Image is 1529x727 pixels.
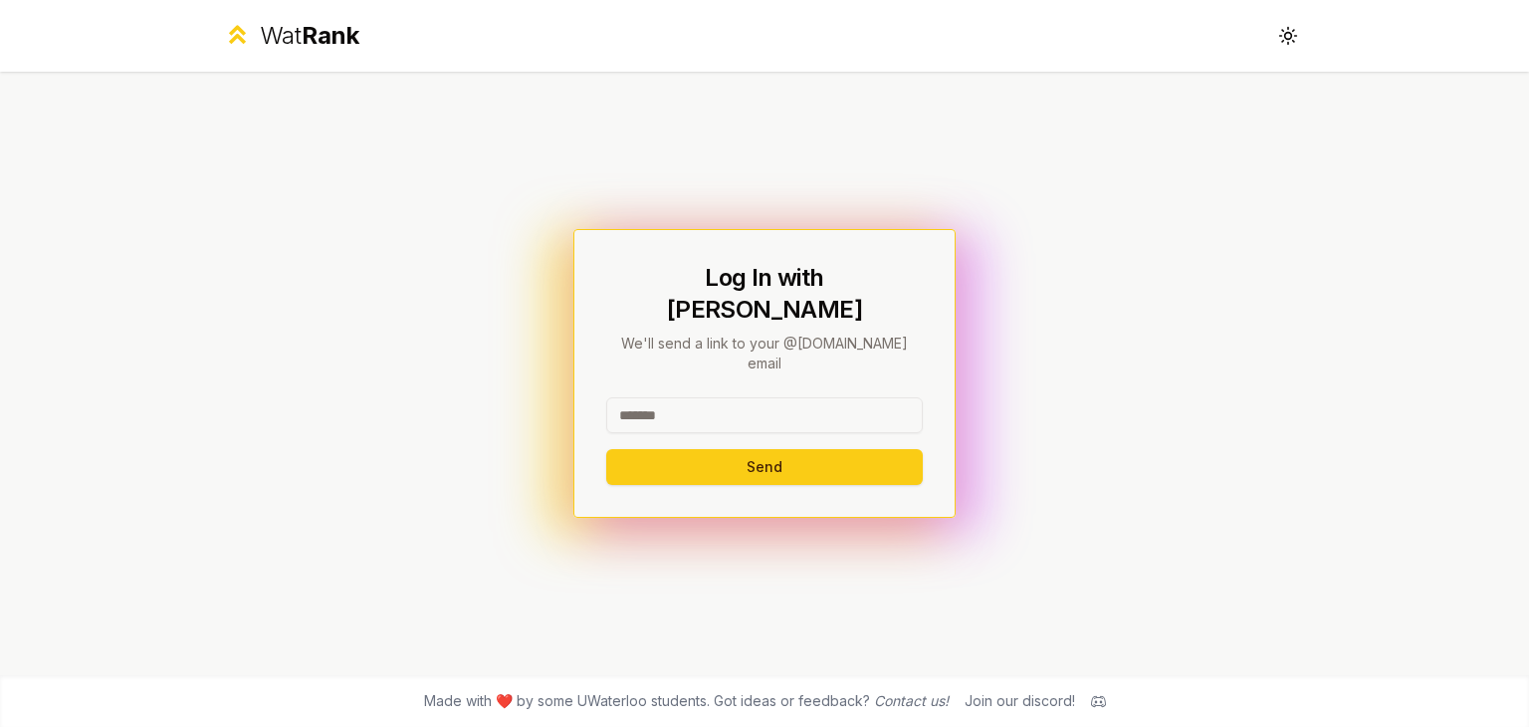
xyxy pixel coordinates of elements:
[302,21,359,50] span: Rank
[965,691,1075,711] div: Join our discord!
[606,449,923,485] button: Send
[424,691,949,711] span: Made with ❤️ by some UWaterloo students. Got ideas or feedback?
[606,334,923,373] p: We'll send a link to your @[DOMAIN_NAME] email
[223,20,359,52] a: WatRank
[606,262,923,326] h1: Log In with [PERSON_NAME]
[260,20,359,52] div: Wat
[874,692,949,709] a: Contact us!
